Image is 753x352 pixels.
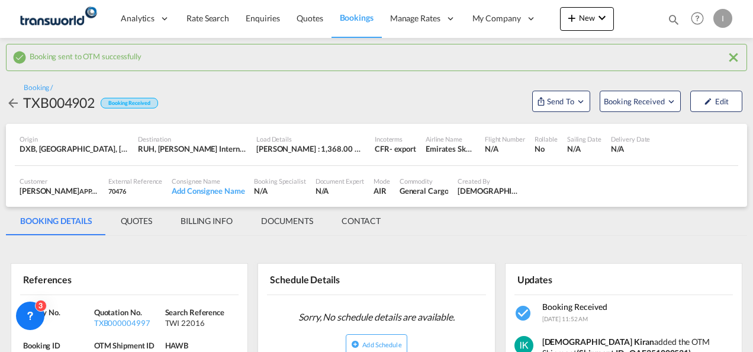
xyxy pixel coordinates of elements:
div: TWI 22016 [165,318,233,328]
span: New [565,13,609,23]
div: Load Details [256,135,365,143]
div: [PERSON_NAME] : 1,368.00 KG | Volumetric Wt : 512.00 KG | Chargeable Wt : 1,368.00 KG [256,143,365,154]
div: N/A [23,318,91,328]
span: APPAREL FZCO [79,186,125,196]
span: Manage Rates [390,12,440,24]
div: Booking / [24,83,53,93]
div: N/A [316,185,365,196]
div: I [713,9,732,28]
div: TXB004902 [23,93,95,112]
md-icon: icon-checkbox-marked-circle [12,50,27,65]
md-icon: icon-chevron-down [595,11,609,25]
div: Delivery Date [611,135,651,143]
span: Booking ID [23,341,60,350]
button: Open demo menu [600,91,681,112]
div: Rollable [535,135,558,143]
md-icon: icon-close [726,50,741,65]
span: Booking sent to OTM successfully [30,49,141,61]
div: Consignee Name [172,177,244,185]
div: Document Expert [316,177,365,185]
div: CFR [375,143,390,154]
md-icon: icon-plus 400-fg [565,11,579,25]
div: Help [687,8,713,30]
md-icon: icon-pencil [704,97,712,105]
div: Destination [138,135,247,143]
md-tab-item: QUOTES [107,207,166,235]
div: Incoterms [375,135,416,143]
span: [DATE] 11:52 AM [542,315,588,322]
img: f753ae806dec11f0841701cdfdf085c0.png [18,5,98,32]
div: General Cargo [400,185,449,196]
div: Add Consignee Name [172,185,244,196]
div: References [20,268,127,289]
span: Booking Received [542,302,607,312]
div: icon-arrow-left [6,93,23,112]
span: Enquiries [246,13,280,23]
md-pagination-wrapper: Use the left and right arrow keys to navigate between tabs [6,207,395,235]
span: Add Schedule [362,341,401,348]
div: DXB, Dubai International, Dubai, United Arab Emirates, Middle East, Middle East [20,143,128,154]
div: Irishi Kiran [458,185,519,196]
div: Schedule Details [267,268,374,289]
span: Bookings [340,12,374,23]
div: Created By [458,177,519,185]
div: icon-magnify [667,13,680,31]
div: Origin [20,135,128,143]
span: Quotation No. [94,308,142,317]
div: Booking Specialist [254,177,305,185]
md-icon: icon-plus-circle [351,340,359,348]
span: My Company [472,12,521,24]
span: Booking Received [604,95,666,107]
div: RUH, King Khaled International, Riyadh, Saudi Arabia, Middle East, Middle East [138,143,247,154]
md-icon: icon-checkbox-marked-circle [514,304,533,323]
div: Commodity [400,177,449,185]
span: Send To [546,95,575,107]
md-tab-item: BOOKING DETAILS [6,207,107,235]
div: AIR [374,185,390,196]
span: Inquiry No. [23,308,60,317]
div: Customer [20,177,99,185]
span: HAWB [165,341,189,350]
div: N/A [611,143,651,154]
span: 70476 [108,187,126,195]
div: No [535,143,558,154]
span: Search Reference [165,308,224,317]
div: Airline Name [426,135,475,143]
span: Sorry, No schedule details are available. [294,306,459,328]
md-tab-item: BILLING INFO [166,207,247,235]
strong: [DEMOGRAPHIC_DATA] Kiran [542,337,655,347]
div: Sailing Date [567,135,601,143]
md-tab-item: CONTACT [327,207,395,235]
span: Help [687,8,707,28]
div: Flight Number [485,135,525,143]
div: N/A [254,185,305,196]
div: N/A [567,143,601,154]
div: External Reference [108,177,162,185]
div: - export [390,143,416,154]
div: [PERSON_NAME] [20,185,99,196]
span: Quotes [297,13,323,23]
div: N/A [485,143,525,154]
button: icon-plus 400-fgNewicon-chevron-down [560,7,614,31]
md-icon: icon-magnify [667,13,680,26]
span: OTM Shipment ID [94,341,155,350]
div: TXB000004997 [94,318,162,328]
div: Updates [514,268,622,289]
div: Booking Received [101,98,157,109]
md-tab-item: DOCUMENTS [247,207,327,235]
md-icon: icon-arrow-left [6,96,20,110]
button: Open demo menu [532,91,590,112]
div: Emirates SkyCargo [426,143,475,154]
span: Analytics [121,12,155,24]
span: Rate Search [186,13,229,23]
button: icon-pencilEdit [690,91,742,112]
div: Mode [374,177,390,185]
